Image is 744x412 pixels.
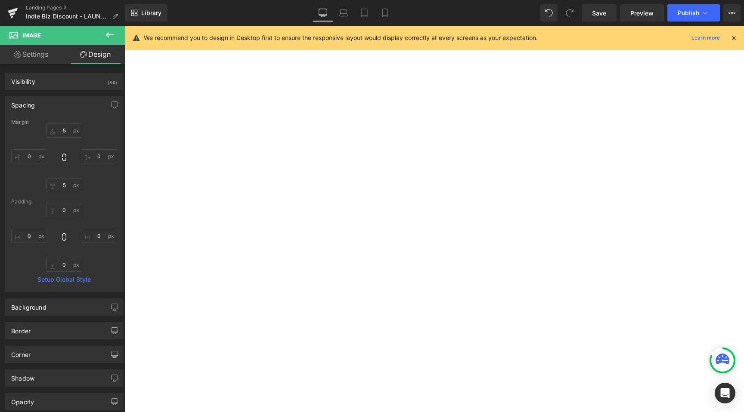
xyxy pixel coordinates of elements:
a: Setup Global Style [11,276,117,283]
a: Desktop [313,4,333,22]
div: Background [11,299,46,311]
a: Laptop [333,4,354,22]
a: Learn more [688,33,723,43]
div: Margin [11,119,117,125]
div: Spacing [11,97,35,109]
a: Landing Pages [26,4,125,11]
div: Shadow [11,370,34,382]
input: 0 [81,229,117,243]
input: 0 [81,149,117,163]
span: Preview [630,9,654,18]
input: 0 [46,203,82,217]
a: Tablet [354,4,375,22]
p: We recommend you to design in Desktop first to ensure the responsive layout would display correct... [144,33,538,43]
button: Publish [667,4,720,22]
span: Publish [678,9,699,16]
div: Visibility [11,73,35,85]
div: Border [11,323,31,335]
button: More [723,4,741,22]
input: 0 [46,178,82,192]
div: Corner [11,346,31,358]
span: Indie Biz Discount - LAUNCH WK 2 [26,13,108,20]
button: Redo [561,4,578,22]
div: Open Intercom Messenger [715,383,735,403]
a: New Library [125,4,167,22]
input: 0 [11,149,47,163]
div: (All) [108,73,117,87]
input: 0 [46,258,82,272]
button: Undo [540,4,558,22]
span: Image [22,32,41,39]
input: 0 [46,123,82,138]
span: Save [592,9,606,18]
a: Mobile [375,4,395,22]
div: Padding [11,199,117,205]
a: Design [64,45,127,64]
input: 0 [11,229,47,243]
a: Preview [620,4,664,22]
div: Opacity [11,394,34,406]
span: Library [141,9,161,17]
